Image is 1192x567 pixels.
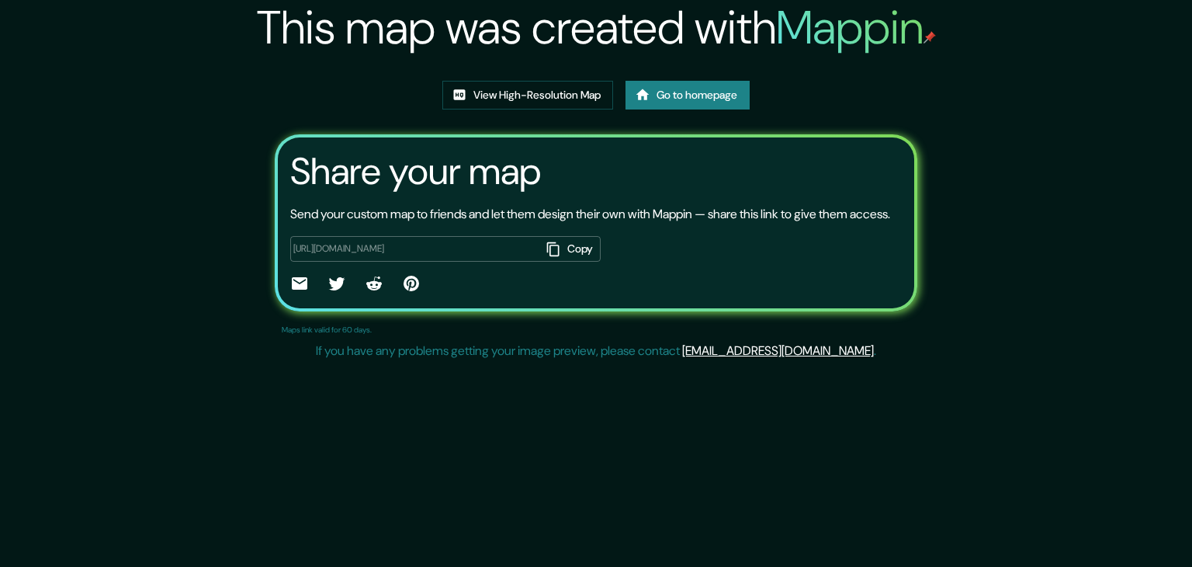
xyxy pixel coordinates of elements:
a: Go to homepage [625,81,750,110]
a: View High-Resolution Map [442,81,613,110]
p: Maps link valid for 60 days. [282,324,372,336]
a: [EMAIL_ADDRESS][DOMAIN_NAME] [682,343,874,359]
p: Send your custom map to friends and let them design their own with Mappin — share this link to gi... [290,205,890,224]
button: Copy [540,236,601,262]
p: If you have any problems getting your image preview, please contact . [316,342,876,360]
h3: Share your map [290,150,541,193]
img: mappin-pin [923,31,936,43]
